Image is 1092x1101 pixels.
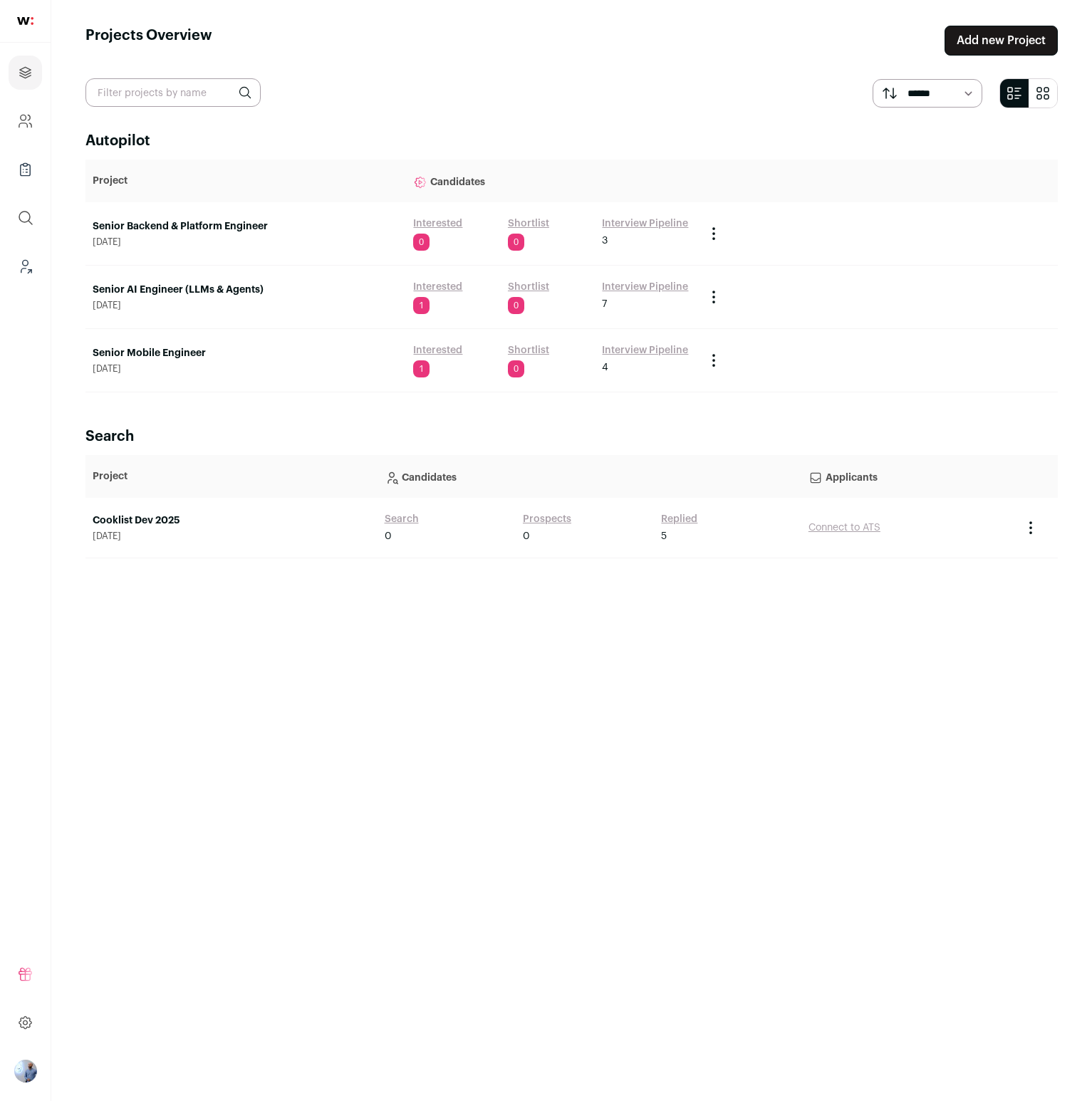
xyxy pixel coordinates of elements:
span: 0 [508,297,524,314]
span: 0 [523,529,530,543]
span: [DATE] [93,236,399,248]
a: Company Lists [9,152,42,187]
button: Project Actions [705,225,722,242]
img: wellfound-shorthand-0d5821cbd27db2630d0214b213865d53afaa358527fdda9d0ea32b1df1b89c2c.svg [17,17,33,25]
span: 0 [385,529,392,543]
img: 97332-medium_jpg [14,1060,37,1082]
a: Cooklist Dev 2025 [93,513,370,528]
span: [DATE] [93,300,399,311]
span: [DATE] [93,531,370,542]
a: Search [385,512,419,526]
a: Interview Pipeline [602,343,688,358]
span: 0 [413,234,430,251]
a: Interested [413,280,462,294]
button: Project Actions [705,352,722,369]
span: 4 [602,360,608,375]
span: 0 [508,234,524,251]
button: Project Actions [705,288,722,306]
a: Add new Project [945,26,1058,56]
a: Interview Pipeline [602,280,688,294]
p: Project [93,469,370,484]
a: Replied [661,512,697,526]
p: Candidates [413,167,691,195]
p: Project [93,174,399,188]
a: Interested [413,343,462,358]
span: [DATE] [93,363,399,375]
span: 7 [602,297,607,311]
a: Leads (Backoffice) [9,249,42,283]
a: Shortlist [508,216,549,231]
a: Senior AI Engineer (LLMs & Agents) [93,283,399,297]
a: Shortlist [508,343,549,358]
a: Projects [9,56,42,90]
a: Senior Mobile Engineer [93,346,399,360]
span: 5 [661,529,667,543]
h2: Autopilot [85,131,1058,151]
a: Interview Pipeline [602,216,688,231]
a: Interested [413,216,462,231]
span: 3 [602,234,608,248]
p: Applicants [808,462,1008,491]
span: 0 [508,360,524,377]
a: Shortlist [508,280,549,294]
h2: Search [85,427,1058,447]
button: Open dropdown [14,1060,37,1082]
a: Senior Backend & Platform Engineer [93,219,399,234]
span: 1 [413,360,430,377]
a: Connect to ATS [808,523,880,533]
button: Project Actions [1022,519,1039,536]
h1: Projects Overview [85,26,212,56]
a: Company and ATS Settings [9,104,42,138]
p: Candidates [385,462,794,491]
a: Prospects [523,512,571,526]
input: Filter projects by name [85,78,261,107]
span: 1 [413,297,430,314]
